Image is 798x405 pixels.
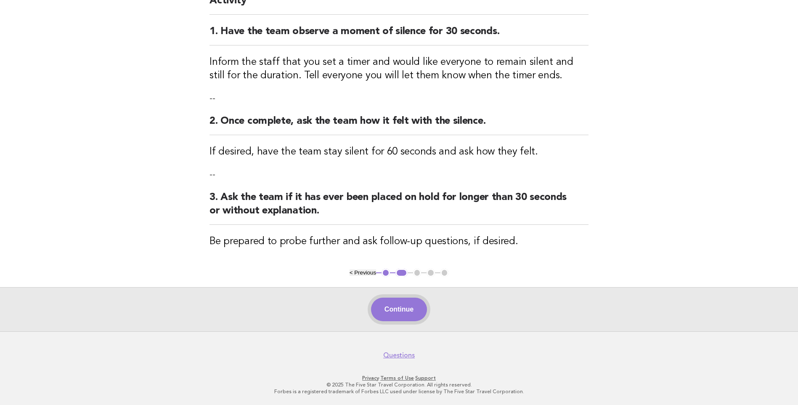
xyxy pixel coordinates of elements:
h2: 3. Ask the team if it has ever been placed on hold for longer than 30 seconds or without explanat... [209,191,589,225]
h3: If desired, have the team stay silent for 60 seconds and ask how they felt. [209,145,589,159]
p: -- [209,93,589,104]
h2: 1. Have the team observe a moment of silence for 30 seconds. [209,25,589,45]
p: Forbes is a registered trademark of Forbes LLC used under license by The Five Star Travel Corpora... [142,388,657,395]
button: 1 [382,269,390,277]
h3: Inform the staff that you set a timer and would like everyone to remain silent and still for the ... [209,56,589,83]
p: -- [209,169,589,181]
h3: Be prepared to probe further and ask follow-up questions, if desired. [209,235,589,248]
h2: 2. Once complete, ask the team how it felt with the silence. [209,115,589,135]
a: Privacy [362,375,379,381]
p: · · [142,375,657,381]
a: Support [415,375,436,381]
button: < Previous [350,269,376,276]
a: Questions [383,351,415,360]
button: 2 [395,269,408,277]
a: Terms of Use [380,375,414,381]
p: © 2025 The Five Star Travel Corporation. All rights reserved. [142,381,657,388]
button: Continue [371,298,427,321]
